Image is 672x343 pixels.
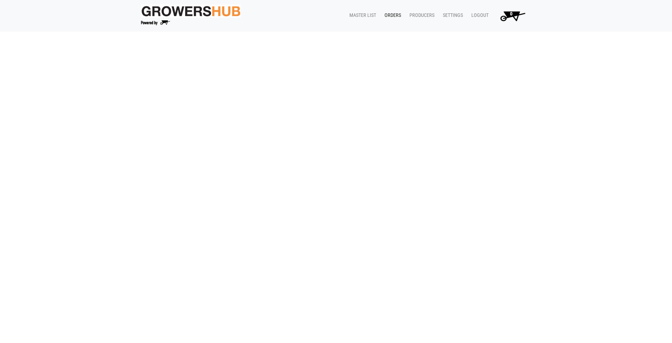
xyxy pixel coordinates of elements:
img: original-fc7597fdc6adbb9d0e2ae620e786d1a2.jpg [141,5,241,18]
a: Producers [404,9,437,22]
a: Logout [466,9,491,22]
span: 0 [510,11,512,17]
a: Orders [379,9,404,22]
img: Cart [497,9,528,23]
a: Settings [437,9,466,22]
a: 0 [491,9,531,23]
img: Powered by Big Wheelbarrow [141,20,170,25]
a: Master List [344,9,379,22]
